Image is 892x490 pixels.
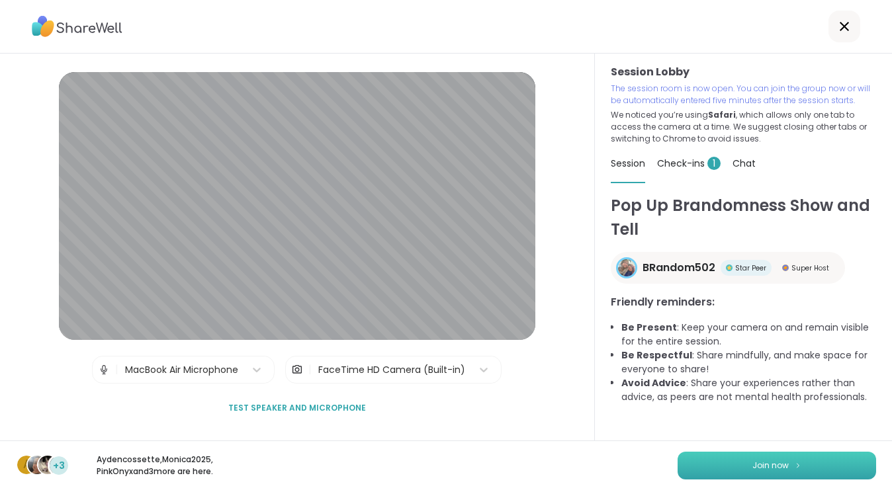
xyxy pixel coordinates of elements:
[611,194,876,241] h1: Pop Up Brandomness Show and Tell
[23,456,30,473] span: A
[621,348,876,376] li: : Share mindfully, and make space for everyone to share!
[621,321,677,334] b: Be Present
[733,157,756,170] span: Chat
[611,109,876,145] p: We noticed you’re using , which allows only one tab to access the camera at a time. We suggest cl...
[81,454,229,477] p: Aydencossette , Monica2025 , PinkOnyx and 3 more are here.
[611,294,876,310] h3: Friendly reminders:
[621,376,686,389] b: Avoid Advice
[28,456,46,474] img: Monica2025
[125,363,238,377] div: MacBook Air Microphone
[318,363,465,377] div: FaceTime HD Camera (Built-in)
[752,460,789,471] span: Join now
[794,462,802,469] img: ShareWell Logomark
[611,252,845,284] a: BRandom502BRandom502Star PeerStar PeerSuper HostSuper Host
[98,356,110,383] img: Microphone
[708,109,736,120] b: Safari
[53,459,65,473] span: +3
[38,456,57,474] img: PinkOnyx
[32,11,122,42] img: ShareWell Logo
[115,356,118,383] span: |
[611,64,876,80] h3: Session Lobby
[678,452,876,479] button: Join now
[707,157,721,170] span: 1
[228,402,366,414] span: Test speaker and microphone
[621,376,876,404] li: : Share your experiences rather than advice, as peers are not mental health professionals.
[735,263,766,273] span: Star Peer
[618,259,635,276] img: BRandom502
[726,265,733,271] img: Star Peer
[791,263,829,273] span: Super Host
[621,321,876,348] li: : Keep your camera on and remain visible for the entire session.
[308,356,312,383] span: |
[611,157,645,170] span: Session
[291,356,303,383] img: Camera
[621,348,692,362] b: Be Respectful
[223,394,371,422] button: Test speaker and microphone
[657,157,721,170] span: Check-ins
[782,265,789,271] img: Super Host
[643,260,715,276] span: BRandom502
[611,83,876,106] p: The session room is now open. You can join the group now or will be automatically entered five mi...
